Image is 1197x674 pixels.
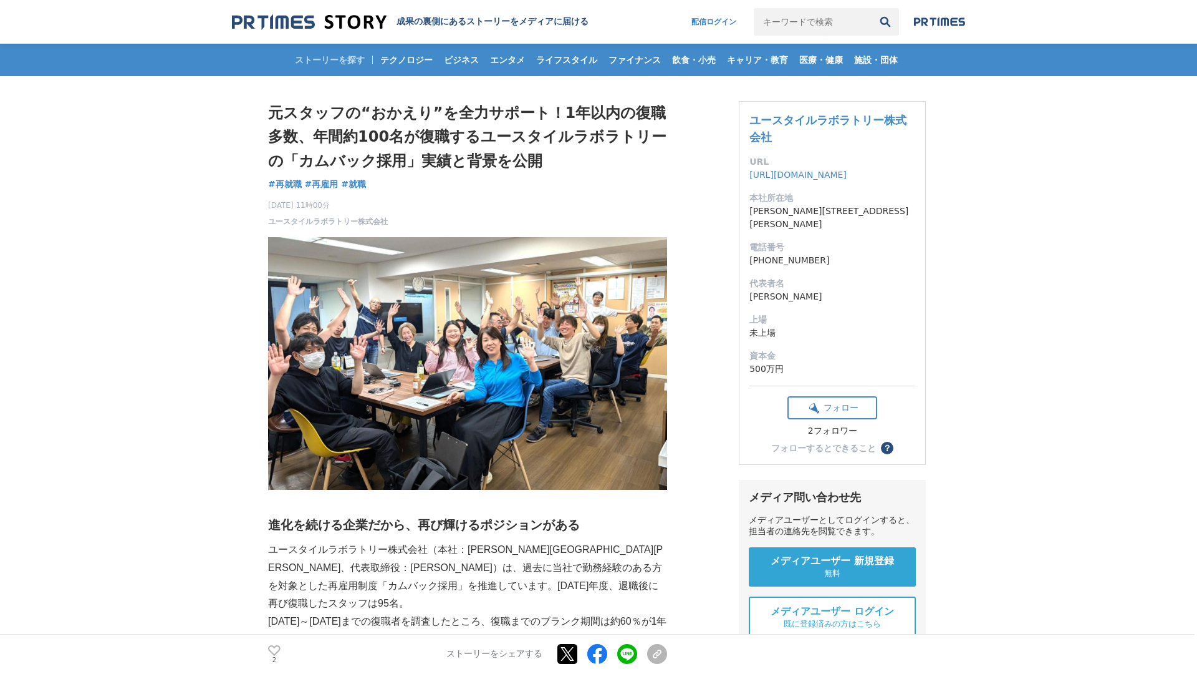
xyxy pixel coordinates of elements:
a: 成果の裏側にあるストーリーをメディアに届ける 成果の裏側にあるストーリーをメディアに届ける [232,14,589,31]
span: 無料 [824,568,840,579]
dd: 未上場 [749,326,915,339]
p: [DATE]～[DATE]までの復職者を調査したところ、復職までのブランク期間は約60％が1年以内でした。 [268,613,667,649]
a: ユースタイルラボラトリー株式会社 [268,216,388,227]
dd: [PHONE_NUMBER] [749,254,915,267]
dt: URL [749,155,915,168]
dt: 本社所在地 [749,192,915,205]
dt: 代表者名 [749,277,915,290]
a: メディアユーザー ログイン 既に登録済みの方はこちら [749,597,916,638]
span: 医療・健康 [794,54,848,66]
span: ビジネス [439,54,484,66]
span: #再就職 [268,178,302,190]
img: thumbnail_5e65eb70-7254-11f0-ad75-a15d8acbbc29.jpg [268,237,667,490]
div: 2フォロワー [787,426,877,437]
p: ストーリーをシェアする [446,649,542,660]
h1: 元スタッフの“おかえり”を全力サポート！1年以内の復職多数、年間約100名が復職するユースタイルラボラトリーの「カムバック採用」実績と背景を公開 [268,101,667,173]
a: 施設・団体 [849,44,903,76]
a: ライフスタイル [531,44,602,76]
input: キーワードで検索 [754,8,872,36]
p: 2 [268,657,281,663]
a: ビジネス [439,44,484,76]
dd: [PERSON_NAME] [749,290,915,303]
h2: 進化を続ける企業だから、再び輝けるポジションがある [268,515,667,535]
img: 成果の裏側にあるストーリーをメディアに届ける [232,14,387,31]
span: #再雇用 [305,178,339,190]
a: テクノロジー [375,44,438,76]
img: prtimes [914,17,965,27]
div: フォローするとできること [771,444,876,452]
div: メディアユーザーとしてログインすると、担当者の連絡先を閲覧できます。 [749,515,916,537]
button: フォロー [787,396,877,419]
span: テクノロジー [375,54,438,66]
a: [URL][DOMAIN_NAME] [749,170,847,180]
span: ？ [883,444,892,452]
a: 医療・健康 [794,44,848,76]
p: ユースタイルラボラトリー株式会社（本社：[PERSON_NAME][GEOGRAPHIC_DATA][PERSON_NAME]、代表取締役：[PERSON_NAME]）は、過去に当社で勤務経験の... [268,541,667,613]
span: ライフスタイル [531,54,602,66]
span: メディアユーザー ログイン [771,605,894,618]
dd: 500万円 [749,363,915,376]
span: 既に登録済みの方はこちら [784,618,881,630]
span: エンタメ [485,54,530,66]
a: エンタメ [485,44,530,76]
a: ファイナンス [603,44,666,76]
dt: 上場 [749,313,915,326]
button: 検索 [872,8,899,36]
span: ファイナンス [603,54,666,66]
span: 飲食・小売 [667,54,721,66]
span: メディアユーザー 新規登録 [771,555,894,568]
a: メディアユーザー 新規登録 無料 [749,547,916,587]
a: 飲食・小売 [667,44,721,76]
span: #就職 [341,178,366,190]
a: 配信ログイン [679,8,749,36]
a: #就職 [341,178,366,191]
a: #再雇用 [305,178,339,191]
button: ？ [881,442,893,454]
div: メディア問い合わせ先 [749,490,916,505]
a: ユースタイルラボラトリー株式会社 [749,114,906,144]
dd: [PERSON_NAME][STREET_ADDRESS][PERSON_NAME] [749,205,915,231]
dt: 電話番号 [749,241,915,254]
dt: 資本金 [749,349,915,363]
h2: 成果の裏側にあるストーリーをメディアに届ける [397,16,589,27]
a: #再就職 [268,178,302,191]
span: キャリア・教育 [722,54,793,66]
a: キャリア・教育 [722,44,793,76]
span: [DATE] 11時00分 [268,200,388,211]
span: 施設・団体 [849,54,903,66]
